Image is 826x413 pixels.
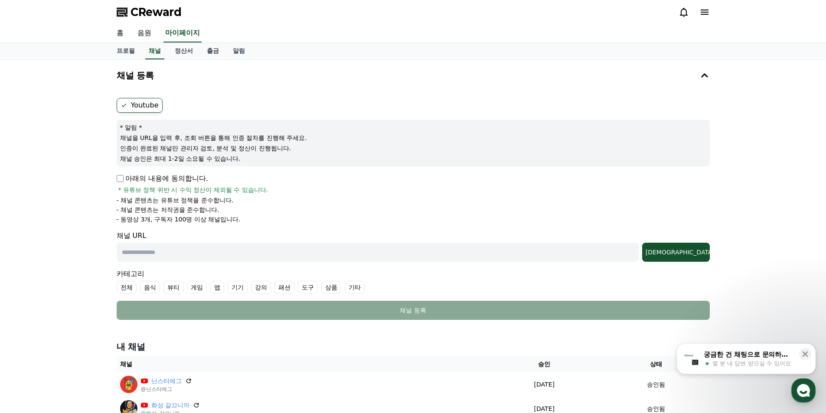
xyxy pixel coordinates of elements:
[228,281,248,294] label: 기기
[321,281,341,294] label: 상품
[490,380,599,389] p: [DATE]
[145,43,164,59] a: 채널
[117,269,710,294] div: 카테고리
[274,281,294,294] label: 패션
[141,386,192,393] p: @닌스터에그
[134,306,692,315] div: 채널 등록
[642,243,710,262] button: [DEMOGRAPHIC_DATA]
[151,377,182,386] a: 닌스터에그
[3,275,57,296] a: 홈
[200,43,226,59] a: 출금
[163,281,183,294] label: 뷰티
[117,5,182,19] a: CReward
[603,356,710,372] th: 상태
[117,205,219,214] p: - 채널 콘텐츠는 저작권을 준수합니다.
[112,275,167,296] a: 설정
[251,281,271,294] label: 강의
[117,173,208,184] p: 아래의 내용에 동의합니다.
[298,281,318,294] label: 도구
[134,288,144,295] span: 설정
[110,43,142,59] a: 프로필
[140,281,160,294] label: 음식
[117,196,234,205] p: - 채널 콘텐츠는 유튜브 정책을 준수합니다.
[345,281,365,294] label: 기타
[117,71,154,80] h4: 채널 등록
[486,356,603,372] th: 승인
[117,301,710,320] button: 채널 등록
[117,231,710,262] div: 채널 URL
[226,43,252,59] a: 알림
[117,281,137,294] label: 전체
[110,24,131,42] a: 홈
[131,5,182,19] span: CReward
[57,275,112,296] a: 대화
[117,341,710,353] h4: 내 채널
[120,144,706,153] p: 인증이 완료된 채널만 관리자 검토, 분석 및 정산이 진행됩니다.
[168,43,200,59] a: 정산서
[187,281,207,294] label: 게임
[113,63,713,88] button: 채널 등록
[163,24,202,42] a: 마이페이지
[120,376,137,393] img: 닌스터에그
[27,288,33,295] span: 홈
[647,380,665,389] p: 승인됨
[117,356,486,372] th: 채널
[131,24,158,42] a: 음원
[210,281,224,294] label: 앱
[151,401,189,410] a: 화성 갈끄니까
[117,98,163,113] label: Youtube
[79,288,90,295] span: 대화
[118,185,268,194] span: * 유튜브 정책 위반 시 수익 정산이 제외될 수 있습니다.
[120,133,706,142] p: 채널을 URL을 입력 후, 조회 버튼을 통해 인증 절차를 진행해 주세요.
[120,154,706,163] p: 채널 승인은 최대 1-2일 소요될 수 있습니다.
[646,248,706,257] div: [DEMOGRAPHIC_DATA]
[117,215,241,224] p: - 동영상 3개, 구독자 100명 이상 채널입니다.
